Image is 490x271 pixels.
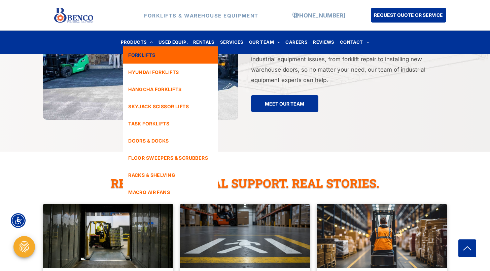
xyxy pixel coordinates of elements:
a: RACKS & SHELVING [123,166,218,184]
span: REAL PEOPLE. REAL SUPPORT. REAL STORIES. [111,175,379,191]
a: [PHONE_NUMBER] [293,12,345,18]
span: PRODUCTS [121,38,153,47]
span: FLOOR SWEEPERS & SCRUBBERS [128,154,208,161]
a: SERVICES [217,38,246,47]
a: FORKLIFTS [123,46,218,64]
a: REVIEWS [310,38,337,47]
strong: FORKLIFTS & WAREHOUSE EQUIPMENT [144,12,258,18]
span: We respond in minutes, not days, to assure our customers always have the material handling equipm... [251,25,445,83]
a: Forklift loading a truck at a loading dock. Interior of the truck with a view of a warehouse. [43,204,173,268]
a: REQUEST QUOTE OR SERVICE [371,8,446,23]
span: MEET OUR TEAM [265,98,304,110]
span: SKYJACK SCISSOR LIFTS [128,103,189,110]
span: REQUEST QUOTE OR SERVICE [374,9,443,21]
a: FLOOR SWEEPERS & SCRUBBERS [123,149,218,166]
span: TASK FORKLIFTS [128,120,169,127]
a: HANGCHA FORKLIFTS [123,81,218,98]
a: SKYJACK SCISSOR LIFTS [123,98,218,115]
a: HYUNDAI FORKLIFTS [123,64,218,81]
a: TASK FORKLIFTS [123,115,218,132]
span: HANGCHA FORKLIFTS [128,86,181,93]
a: CAREERS [283,38,310,47]
span: MACRO AIR FANS [128,189,170,196]
span: FORKLIFTS [128,51,155,59]
div: Accessibility Menu [11,213,26,228]
a: MEET OUR TEAM [251,95,318,112]
span: DOORS & DOCKS [128,137,169,144]
span: HYUNDAI FORKLIFTS [128,69,179,76]
a: DOORS & DOCKS [123,132,218,149]
a: Pedestrian crossing marking on a warehouse floor with a forklift in the background. [180,204,310,268]
a: MACRO AIR FANS [123,184,218,201]
span: RACKS & SHELVING [128,171,175,179]
a: OUR TEAM [246,38,283,47]
a: USED EQUIP. [156,38,190,47]
a: CONTACT [337,38,372,47]
a: RENTALS [190,38,217,47]
a: PRODUCTS [118,38,156,47]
